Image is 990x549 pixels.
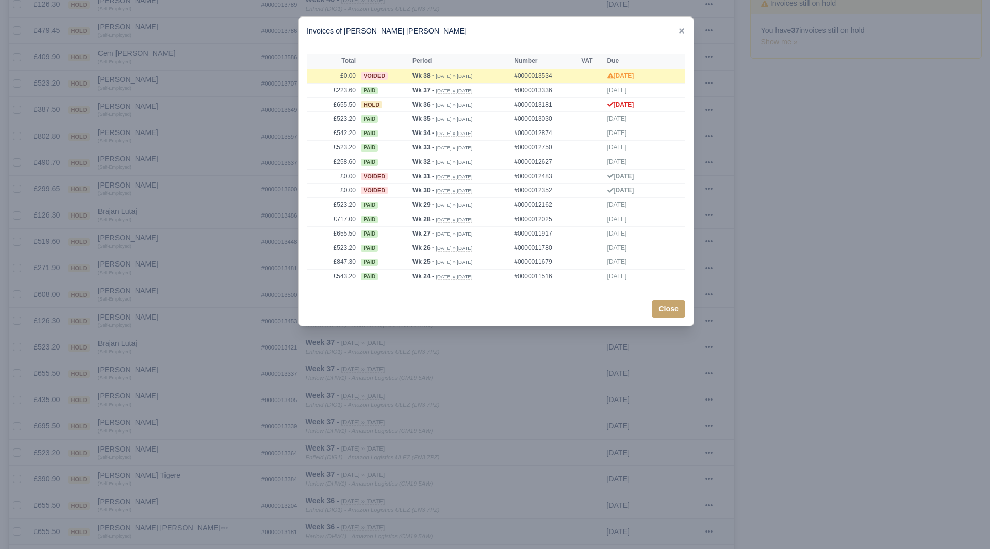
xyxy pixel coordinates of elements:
[412,173,434,180] strong: Wk 31 -
[511,54,579,69] th: Number
[511,126,579,141] td: #0000012874
[607,87,627,94] span: [DATE]
[436,102,472,108] small: [DATE] » [DATE]
[511,198,579,212] td: #0000012162
[579,54,604,69] th: VAT
[412,158,434,165] strong: Wk 32 -
[361,230,378,238] span: paid
[361,216,378,223] span: paid
[412,101,434,108] strong: Wk 36 -
[511,270,579,284] td: #0000011516
[412,201,434,208] strong: Wk 29 -
[436,245,472,252] small: [DATE] » [DATE]
[412,215,434,223] strong: Wk 28 -
[607,244,627,252] span: [DATE]
[436,145,472,151] small: [DATE] » [DATE]
[436,188,472,194] small: [DATE] » [DATE]
[361,187,388,194] span: voided
[511,69,579,83] td: #0000013534
[307,198,358,212] td: £523.20
[511,97,579,112] td: #0000013181
[436,88,472,94] small: [DATE] » [DATE]
[511,169,579,184] td: #0000012483
[607,72,634,79] strong: [DATE]
[412,129,434,137] strong: Wk 34 -
[412,244,434,252] strong: Wk 26 -
[436,116,472,122] small: [DATE] » [DATE]
[361,87,378,94] span: paid
[511,112,579,126] td: #0000013030
[307,241,358,255] td: £523.20
[511,140,579,155] td: #0000012750
[436,73,472,79] small: [DATE] » [DATE]
[410,54,511,69] th: Period
[607,101,634,108] strong: [DATE]
[436,159,472,165] small: [DATE] » [DATE]
[607,115,627,122] span: [DATE]
[412,87,434,94] strong: Wk 37 -
[361,259,378,266] span: paid
[607,258,627,265] span: [DATE]
[307,140,358,155] td: £523.20
[436,274,472,280] small: [DATE] » [DATE]
[605,54,654,69] th: Due
[607,215,627,223] span: [DATE]
[361,130,378,137] span: paid
[436,130,472,137] small: [DATE] » [DATE]
[607,201,627,208] span: [DATE]
[412,72,434,79] strong: Wk 38 -
[511,155,579,169] td: #0000012627
[436,231,472,237] small: [DATE] » [DATE]
[436,202,472,208] small: [DATE] » [DATE]
[361,101,382,109] span: hold
[436,174,472,180] small: [DATE] » [DATE]
[607,129,627,137] span: [DATE]
[511,212,579,226] td: #0000012025
[307,97,358,112] td: £655.50
[607,230,627,237] span: [DATE]
[361,159,378,166] span: paid
[607,158,627,165] span: [DATE]
[307,184,358,198] td: £0.00
[412,115,434,122] strong: Wk 35 -
[412,187,434,194] strong: Wk 30 -
[607,273,627,280] span: [DATE]
[361,144,378,152] span: paid
[436,217,472,223] small: [DATE] » [DATE]
[361,173,388,180] span: voided
[607,187,634,194] strong: [DATE]
[307,69,358,83] td: £0.00
[361,273,378,280] span: paid
[511,241,579,255] td: #0000011780
[307,212,358,226] td: £717.00
[938,500,990,549] iframe: Chat Widget
[307,83,358,97] td: £223.60
[361,202,378,209] span: paid
[511,83,579,97] td: #0000013336
[412,230,434,237] strong: Wk 27 -
[412,258,434,265] strong: Wk 25 -
[436,259,472,265] small: [DATE] » [DATE]
[607,173,634,180] strong: [DATE]
[307,54,358,69] th: Total
[307,226,358,241] td: £655.50
[307,112,358,126] td: £523.20
[412,144,434,151] strong: Wk 33 -
[361,245,378,252] span: paid
[307,155,358,169] td: £258.60
[607,144,627,151] span: [DATE]
[307,255,358,270] td: £847.30
[652,300,685,318] button: Close
[511,255,579,270] td: #0000011679
[299,17,694,45] div: Invoices of [PERSON_NAME] [PERSON_NAME]
[511,184,579,198] td: #0000012352
[412,273,434,280] strong: Wk 24 -
[307,169,358,184] td: £0.00
[361,72,388,80] span: voided
[361,115,378,123] span: paid
[307,270,358,284] td: £543.20
[307,126,358,141] td: £542.20
[511,226,579,241] td: #0000011917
